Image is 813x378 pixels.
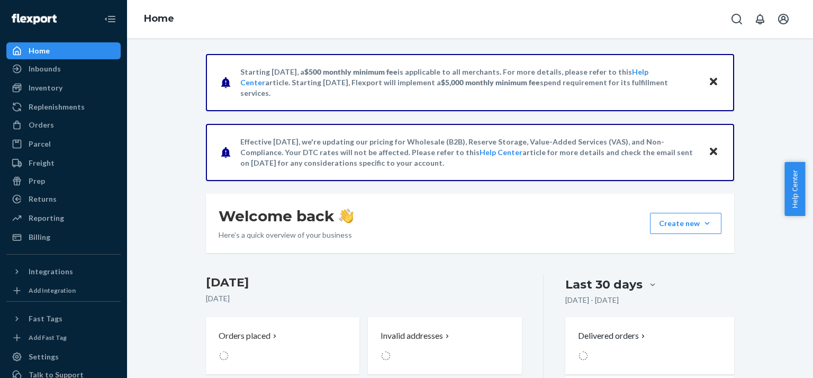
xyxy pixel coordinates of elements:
div: Freight [29,158,55,168]
div: Orders [29,120,54,130]
div: Prep [29,176,45,186]
a: Returns [6,191,121,208]
div: Add Fast Tag [29,333,67,342]
div: Parcel [29,139,51,149]
p: Effective [DATE], we're updating our pricing for Wholesale (B2B), Reserve Storage, Value-Added Se... [240,137,698,168]
a: Reporting [6,210,121,227]
a: Orders [6,116,121,133]
a: Replenishments [6,98,121,115]
button: Orders placed [206,317,359,374]
div: Integrations [29,266,73,277]
div: Home [29,46,50,56]
button: Open Search Box [726,8,747,30]
a: Add Integration [6,284,121,297]
h3: [DATE] [206,274,522,291]
span: $500 monthly minimum fee [304,67,398,76]
a: Inventory [6,79,121,96]
a: Home [6,42,121,59]
button: Open notifications [749,8,771,30]
div: Returns [29,194,57,204]
p: Orders placed [219,330,270,342]
span: $5,000 monthly minimum fee [441,78,540,87]
a: Freight [6,155,121,172]
button: Close [707,145,720,160]
button: Fast Tags [6,310,121,327]
button: Create new [650,213,721,234]
div: Billing [29,232,50,242]
button: Help Center [784,162,805,216]
button: Delivered orders [578,330,647,342]
img: hand-wave emoji [339,209,354,223]
a: Parcel [6,136,121,152]
button: Integrations [6,263,121,280]
p: Starting [DATE], a is applicable to all merchants. For more details, please refer to this article... [240,67,698,98]
ol: breadcrumbs [135,4,183,34]
a: Add Fast Tag [6,331,121,344]
h1: Welcome back [219,206,354,226]
div: Last 30 days [565,276,643,293]
a: Settings [6,348,121,365]
a: Inbounds [6,60,121,77]
div: Fast Tags [29,313,62,324]
button: Open account menu [773,8,794,30]
a: Help Center [480,148,522,157]
div: Inbounds [29,64,61,74]
a: Billing [6,229,121,246]
a: Prep [6,173,121,190]
p: Here’s a quick overview of your business [219,230,354,240]
a: Home [144,13,174,24]
button: Close [707,75,720,90]
div: Settings [29,352,59,362]
button: Invalid addresses [368,317,521,374]
img: Flexport logo [12,14,57,24]
div: Replenishments [29,102,85,112]
div: Inventory [29,83,62,93]
p: [DATE] [206,293,522,304]
button: Close Navigation [100,8,121,30]
p: [DATE] - [DATE] [565,295,619,305]
div: Add Integration [29,286,76,295]
div: Reporting [29,213,64,223]
p: Invalid addresses [381,330,443,342]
